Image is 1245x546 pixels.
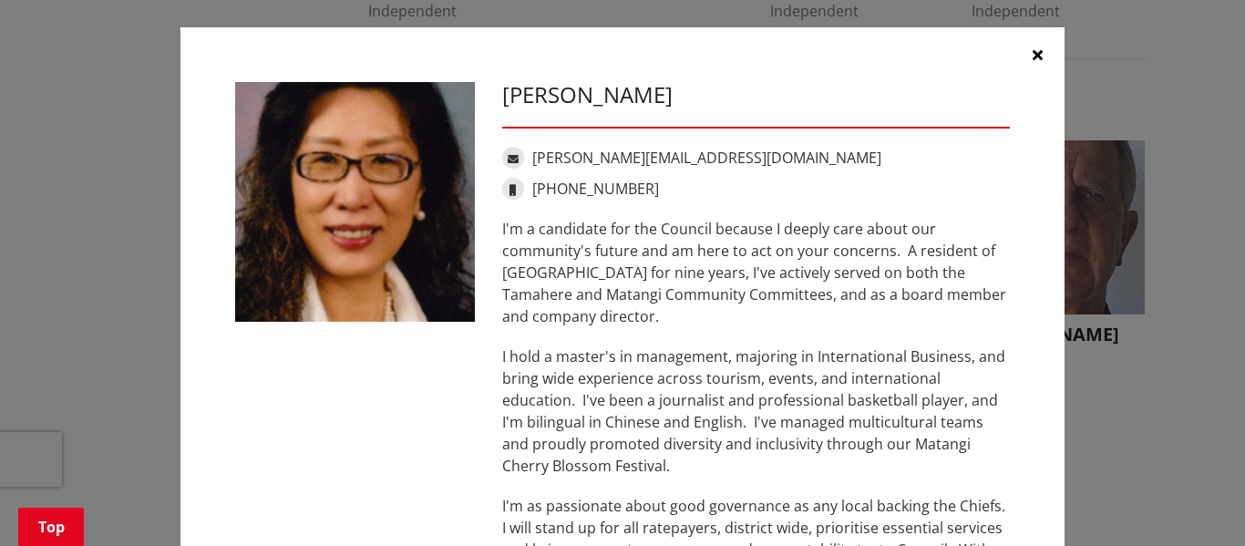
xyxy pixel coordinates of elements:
[18,508,84,546] a: Top
[532,179,659,199] a: [PHONE_NUMBER]
[502,218,1010,327] p: I'm a candidate for the Council because I deeply care about our community's future and am here to...
[532,148,881,168] a: [PERSON_NAME][EMAIL_ADDRESS][DOMAIN_NAME]
[1161,469,1227,535] iframe: Messenger Launcher
[235,82,475,322] img: WO-W-TW__CAO-OULTON_A__x5kpv
[502,82,1010,108] h3: [PERSON_NAME]
[502,345,1010,477] p: I hold a master's in management, majoring in International Business, and bring wide experience ac...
